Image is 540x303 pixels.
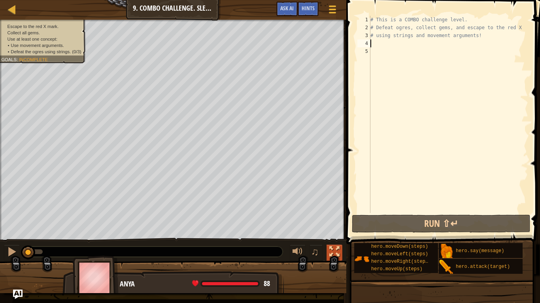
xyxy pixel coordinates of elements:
[8,24,59,29] span: Escape to the red X mark.
[456,264,510,269] span: hero.attack(target)
[1,30,81,36] li: Collect all gems.
[8,43,9,48] i: •
[352,215,531,233] button: Run ⇧↵
[311,246,319,258] span: ♫
[8,49,9,54] i: •
[4,245,20,261] button: Ctrl + P: Pause
[357,24,370,32] div: 2
[1,36,81,42] li: Use at least one concept:
[1,57,17,62] span: Goals
[310,245,323,261] button: ♫
[8,30,40,35] span: Collect all gems.
[371,259,431,264] span: hero.moveRight(steps)
[302,4,315,12] span: Hints
[439,244,454,259] img: portrait.png
[11,43,64,48] span: Use movement arguments.
[357,32,370,39] div: 3
[13,290,23,299] button: Ask AI
[120,279,276,289] div: Anya
[11,49,81,54] span: Defeat the ogres using strings. (0/3)
[357,47,370,55] div: 5
[371,251,428,257] span: hero.moveLeft(steps)
[371,244,428,249] span: hero.moveDown(steps)
[192,280,270,287] div: health: 88 / 88
[8,36,57,41] span: Use at least one concept:
[264,279,270,288] span: 88
[439,260,454,275] img: portrait.png
[357,39,370,47] div: 4
[17,57,19,62] span: :
[276,2,298,16] button: Ask AI
[357,16,370,24] div: 1
[19,57,48,62] span: Incomplete
[290,245,306,261] button: Adjust volume
[280,4,294,12] span: Ask AI
[8,42,81,49] li: Use movement arguments.
[8,49,81,55] li: Defeat the ogres using strings.
[327,245,342,261] button: Toggle fullscreen
[354,251,369,266] img: portrait.png
[1,23,81,30] li: Escape to the red X mark.
[73,256,119,299] img: thang_avatar_frame.png
[456,248,504,254] span: hero.say(message)
[323,2,342,20] button: Show game menu
[371,266,423,272] span: hero.moveUp(steps)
